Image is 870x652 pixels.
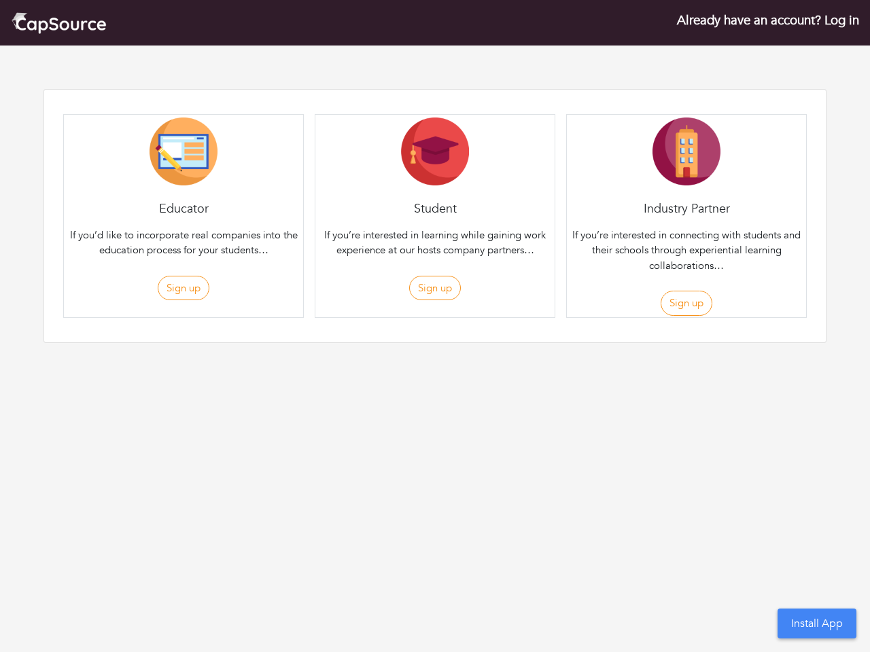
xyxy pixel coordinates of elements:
[570,228,803,274] p: If you’re interested in connecting with students and their schools through experiential learning ...
[315,202,555,217] h4: Student
[158,276,209,301] button: Sign up
[778,609,856,638] button: Install App
[150,117,217,185] img: Educator-Icon-31d5a1e457ca3f5474c6b92ab10a5d5101c9f8fbafba7b88091835f1a8db102f.png
[67,228,300,258] p: If you’d like to incorporate real companies into the education process for your students…
[401,117,469,185] img: Student-Icon-6b6867cbad302adf8029cb3ecf392088beec6a544309a027beb5b4b4576828a8.png
[652,117,720,185] img: Company-Icon-7f8a26afd1715722aa5ae9dc11300c11ceeb4d32eda0db0d61c21d11b95ecac6.png
[409,276,461,301] button: Sign up
[64,202,303,217] h4: Educator
[661,291,712,316] button: Sign up
[318,228,552,258] p: If you’re interested in learning while gaining work experience at our hosts company partners…
[567,202,806,217] h4: Industry Partner
[11,11,107,35] img: cap_logo.png
[677,12,859,29] a: Already have an account? Log in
